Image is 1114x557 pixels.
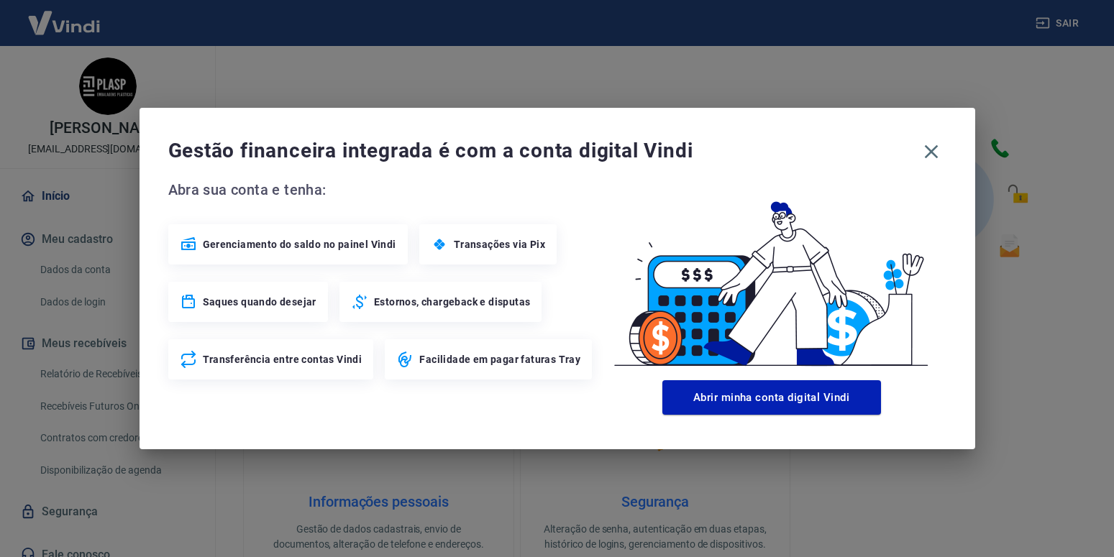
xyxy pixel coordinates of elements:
[203,237,396,252] span: Gerenciamento do saldo no painel Vindi
[168,178,597,201] span: Abra sua conta e tenha:
[203,295,316,309] span: Saques quando desejar
[203,352,362,367] span: Transferência entre contas Vindi
[168,137,916,165] span: Gestão financeira integrada é com a conta digital Vindi
[419,352,580,367] span: Facilidade em pagar faturas Tray
[454,237,545,252] span: Transações via Pix
[374,295,530,309] span: Estornos, chargeback e disputas
[597,178,946,374] img: Good Billing
[662,380,881,415] button: Abrir minha conta digital Vindi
